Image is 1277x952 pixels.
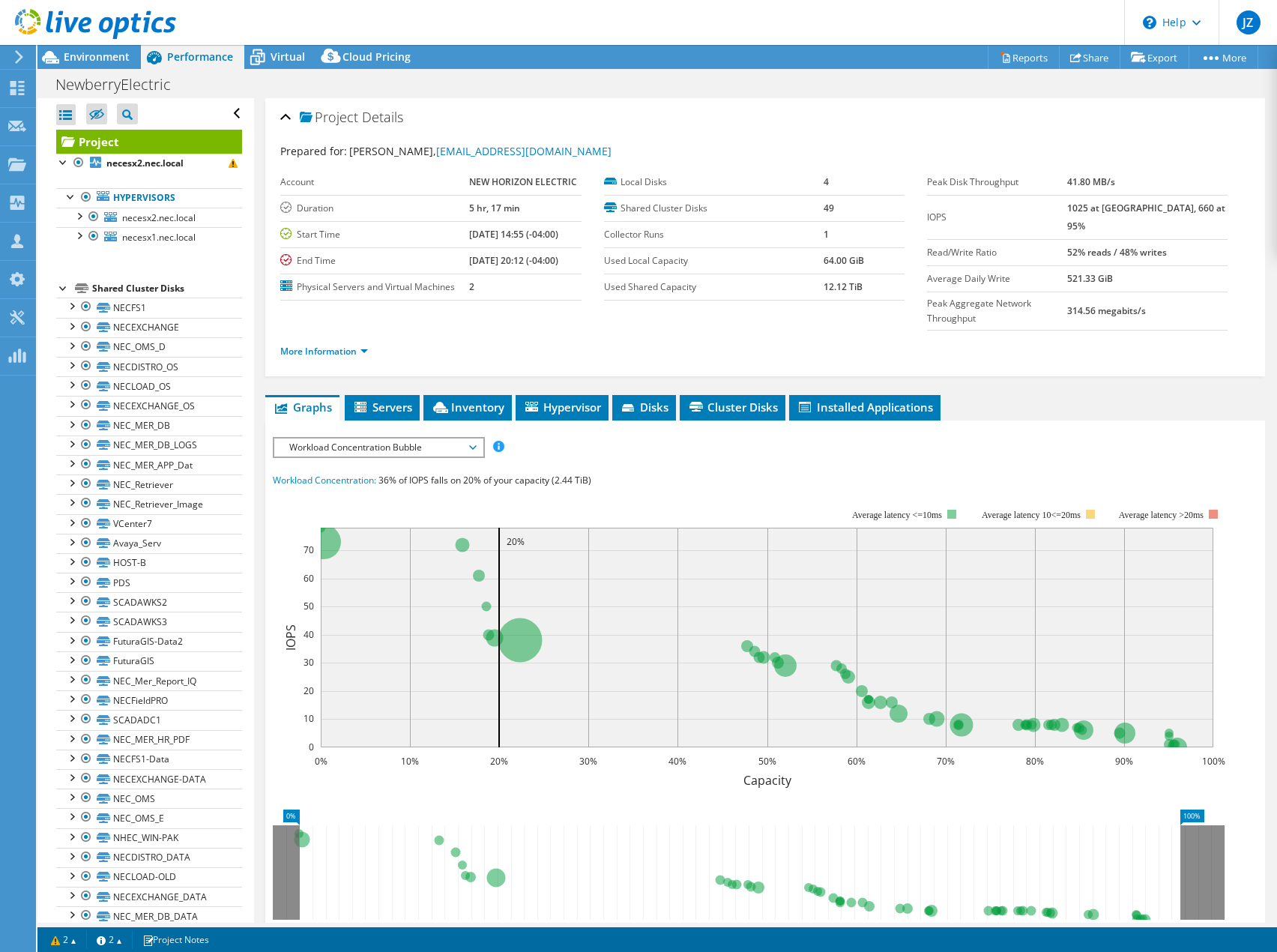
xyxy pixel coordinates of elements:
b: 64.00 GiB [824,254,864,267]
b: 2 [469,280,474,293]
svg: \n [1143,16,1156,29]
b: necesx2.nec.local [106,157,184,169]
b: 49 [824,202,834,214]
a: NECEXCHANGE-DATA [56,769,242,789]
a: necesx1.nec.local [56,227,242,247]
a: NECFieldPRO [56,690,242,710]
text: 60 [304,572,314,585]
a: Project [56,130,242,154]
a: More Information [280,345,368,358]
text: Average latency >20ms [1119,510,1204,520]
span: Project [300,110,358,125]
text: IOPS [283,624,299,651]
h1: NewberryElectric [49,76,194,93]
span: Cloud Pricing [342,49,411,64]
b: 1025 at [GEOGRAPHIC_DATA], 660 at 95% [1067,202,1225,232]
a: NEC_MER_HR_PDF [56,730,242,750]
a: NHEC_WIN-PAK [56,828,242,848]
label: End Time [280,253,469,268]
span: Workload Concentration: [273,474,376,486]
text: Capacity [743,772,792,789]
a: Avaya_Serv [56,534,242,553]
a: Export [1120,46,1189,69]
label: Read/Write Ratio [927,245,1067,260]
a: FuturaGIS [56,651,242,671]
text: 100% [1202,755,1225,768]
b: [DATE] 20:12 (-04:00) [469,254,558,267]
a: NECDISTRO_DATA [56,848,242,867]
a: NEC_OMS_D [56,337,242,357]
text: 40 [304,628,314,641]
a: Project Notes [132,930,220,949]
a: PDS [56,573,242,592]
a: NEC_OMS_E [56,808,242,828]
a: NEC_Mer_Report_IQ [56,671,242,690]
a: 2 [40,930,87,949]
b: NEW HORIZON ELECTRIC [469,175,577,188]
label: Shared Cluster Disks [604,201,824,216]
label: Physical Servers and Virtual Machines [280,280,469,295]
text: 80% [1026,755,1044,768]
span: [PERSON_NAME], [349,144,612,158]
span: JZ [1237,10,1261,34]
span: Details [362,108,403,126]
label: Start Time [280,227,469,242]
span: Servers [352,400,412,415]
text: 20% [490,755,508,768]
label: Peak Aggregate Network Throughput [927,296,1067,326]
a: NEC_Retriever_Image [56,494,242,513]
label: Used Local Capacity [604,253,824,268]
text: 90% [1115,755,1133,768]
a: NECDISTRO_OS [56,357,242,376]
a: NECEXCHANGE_DATA [56,887,242,906]
text: 50 [304,600,314,612]
label: Account [280,175,469,190]
a: 2 [86,930,133,949]
span: Installed Applications [797,400,933,415]
b: 521.33 GiB [1067,272,1113,285]
a: necesx2.nec.local [56,154,242,173]
a: NECFS1-Data [56,750,242,769]
a: NEC_MER_DB_DATA [56,906,242,926]
a: SCADAWKS2 [56,592,242,612]
text: 10 [304,712,314,725]
label: Local Disks [604,175,824,190]
text: 30% [579,755,597,768]
a: NECLOAD_OS [56,376,242,396]
label: Used Shared Capacity [604,280,824,295]
b: 52% reads / 48% writes [1067,246,1167,259]
a: NEC_Retriever [56,475,242,494]
text: 50% [758,755,776,768]
text: 0 [309,741,314,753]
text: 20 [304,684,314,697]
text: 20% [507,535,525,548]
a: necesx2.nec.local [56,208,242,227]
label: Prepared for: [280,144,347,158]
span: Virtual [271,49,305,64]
span: Environment [64,49,130,64]
label: Duration [280,201,469,216]
text: 60% [848,755,866,768]
text: 70 [304,543,314,556]
span: Performance [167,49,233,64]
label: Collector Runs [604,227,824,242]
a: Reports [988,46,1060,69]
span: 36% of IOPS falls on 20% of your capacity (2.44 TiB) [378,474,591,486]
b: 314.56 megabits/s [1067,304,1146,317]
a: More [1189,46,1258,69]
label: Peak Disk Throughput [927,175,1067,190]
b: 41.80 MB/s [1067,175,1115,188]
a: HOST-B [56,553,242,573]
a: VCenter7 [56,514,242,534]
span: Cluster Disks [687,400,778,415]
a: NEC_MER_DB [56,416,242,436]
a: NEC_MER_DB_LOGS [56,436,242,455]
a: NEC_MER_APP_Dat [56,455,242,475]
div: Shared Cluster Disks [92,280,242,298]
span: necesx2.nec.local [122,211,196,224]
a: Hypervisors [56,188,242,208]
text: 0% [315,755,327,768]
b: 1 [824,228,829,241]
tspan: Average latency <=10ms [853,510,943,520]
span: Graphs [273,400,332,415]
